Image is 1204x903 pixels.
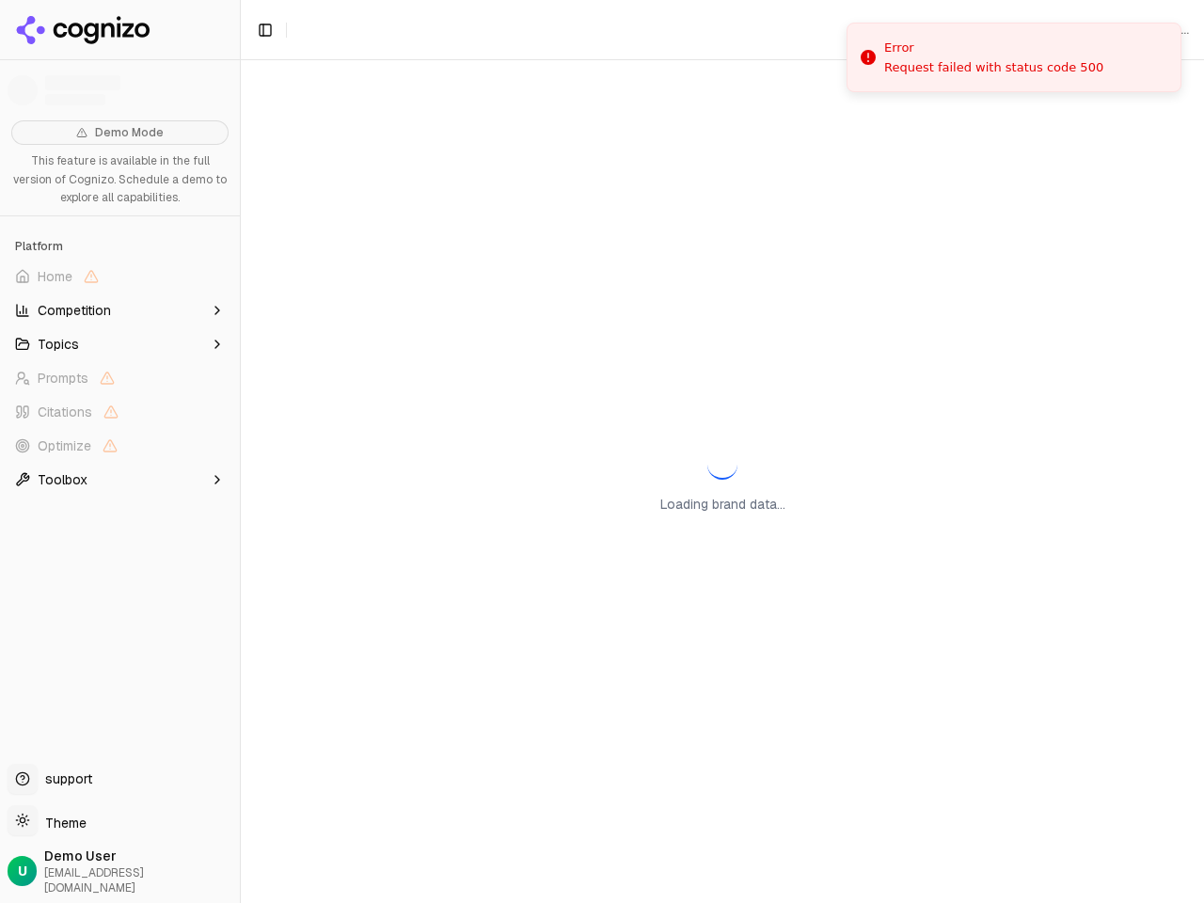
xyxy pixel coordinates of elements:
button: Topics [8,329,232,359]
span: U [18,862,27,880]
div: Error [884,39,1103,57]
span: [EMAIL_ADDRESS][DOMAIN_NAME] [44,865,232,895]
p: Loading brand data... [660,495,785,514]
span: Demo User [44,847,232,865]
span: Optimize [38,436,91,455]
span: support [38,769,92,788]
span: Prompts [38,369,88,388]
span: Citations [38,403,92,421]
button: Competition [8,295,232,325]
span: Toolbox [38,470,87,489]
span: Competition [38,301,111,320]
span: Home [38,267,72,286]
span: Theme [38,815,87,832]
p: This feature is available in the full version of Cognizo. Schedule a demo to explore all capabili... [11,152,229,208]
span: Demo Mode [95,125,164,140]
button: Toolbox [8,465,232,495]
div: Platform [8,231,232,261]
span: Topics [38,335,79,354]
div: Request failed with status code 500 [884,59,1103,76]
